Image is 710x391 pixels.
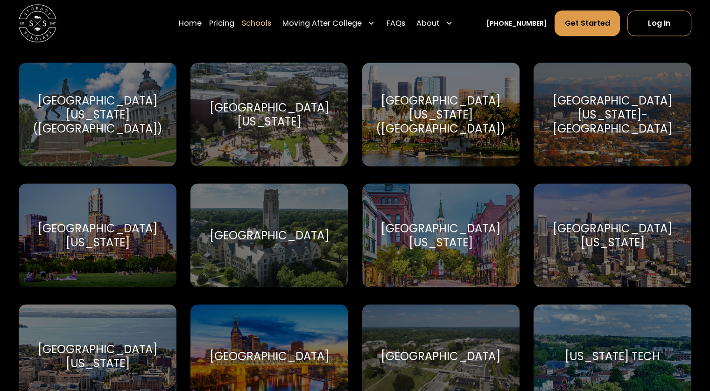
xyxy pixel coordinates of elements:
[210,349,329,363] div: [GEOGRAPHIC_DATA]
[565,349,660,363] div: [US_STATE] Tech
[210,229,329,243] div: [GEOGRAPHIC_DATA]
[373,94,508,136] div: [GEOGRAPHIC_DATA][US_STATE] ([GEOGRAPHIC_DATA])
[545,94,680,136] div: [GEOGRAPHIC_DATA][US_STATE]-[GEOGRAPHIC_DATA]
[486,19,547,28] a: [PHONE_NUMBER]
[413,10,457,36] div: About
[362,63,520,167] a: Go to selected school
[386,10,405,36] a: FAQs
[209,10,234,36] a: Pricing
[373,222,508,250] div: [GEOGRAPHIC_DATA][US_STATE]
[534,184,691,287] a: Go to selected school
[19,5,56,42] img: Storage Scholars main logo
[19,63,176,167] a: Go to selected school
[190,63,348,167] a: Go to selected school
[30,222,165,250] div: [GEOGRAPHIC_DATA][US_STATE]
[381,349,500,363] div: [GEOGRAPHIC_DATA]
[279,10,379,36] div: Moving After College
[19,184,176,287] a: Go to selected school
[627,11,691,36] a: Log In
[242,10,271,36] a: Schools
[282,18,362,29] div: Moving After College
[362,184,520,287] a: Go to selected school
[190,184,348,287] a: Go to selected school
[30,94,165,136] div: [GEOGRAPHIC_DATA][US_STATE] ([GEOGRAPHIC_DATA])
[179,10,202,36] a: Home
[545,222,680,250] div: [GEOGRAPHIC_DATA][US_STATE]
[30,342,165,370] div: [GEOGRAPHIC_DATA][US_STATE]
[416,18,440,29] div: About
[202,101,337,129] div: [GEOGRAPHIC_DATA][US_STATE]
[534,63,691,167] a: Go to selected school
[555,11,619,36] a: Get Started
